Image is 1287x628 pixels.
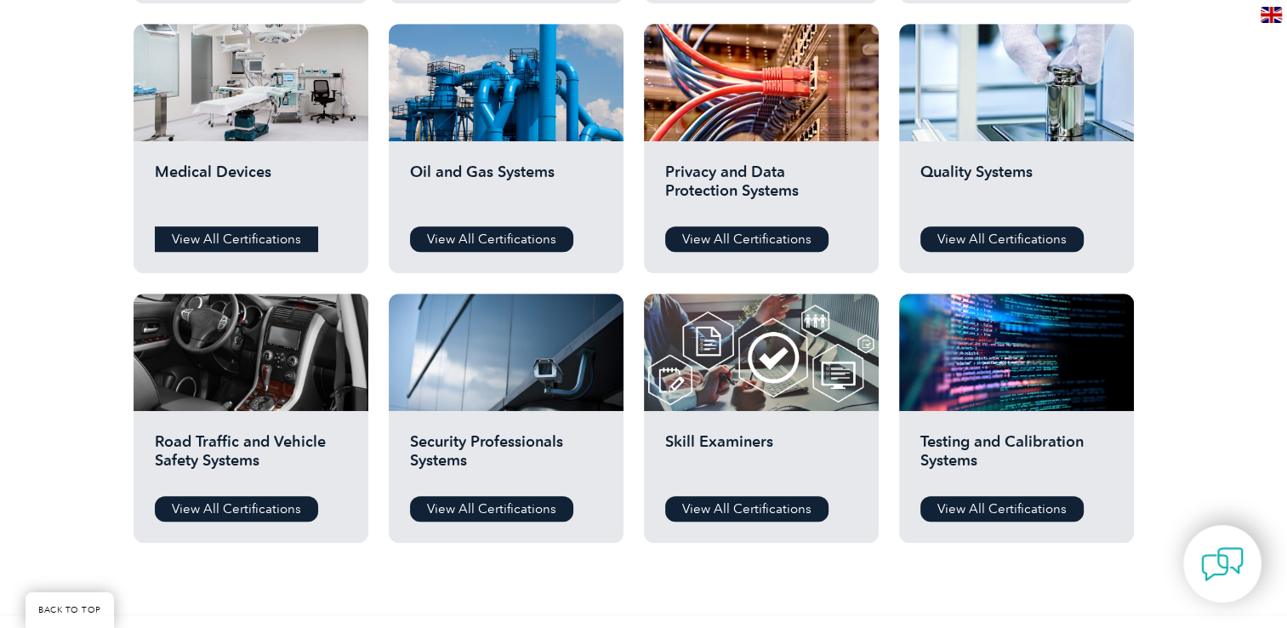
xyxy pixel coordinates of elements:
h2: Skill Examiners [665,432,857,483]
a: View All Certifications [155,496,318,522]
a: View All Certifications [410,496,573,522]
a: View All Certifications [155,226,318,252]
h2: Medical Devices [155,163,347,214]
a: View All Certifications [920,226,1084,252]
h2: Road Traffic and Vehicle Safety Systems [155,432,347,483]
a: View All Certifications [665,496,829,522]
a: BACK TO TOP [26,592,114,628]
a: View All Certifications [665,226,829,252]
img: contact-chat.png [1201,543,1244,585]
h2: Security Professionals Systems [410,432,602,483]
h2: Privacy and Data Protection Systems [665,163,857,214]
img: en [1261,7,1282,23]
h2: Quality Systems [920,163,1113,214]
a: View All Certifications [410,226,573,252]
h2: Testing and Calibration Systems [920,432,1113,483]
a: View All Certifications [920,496,1084,522]
h2: Oil and Gas Systems [410,163,602,214]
